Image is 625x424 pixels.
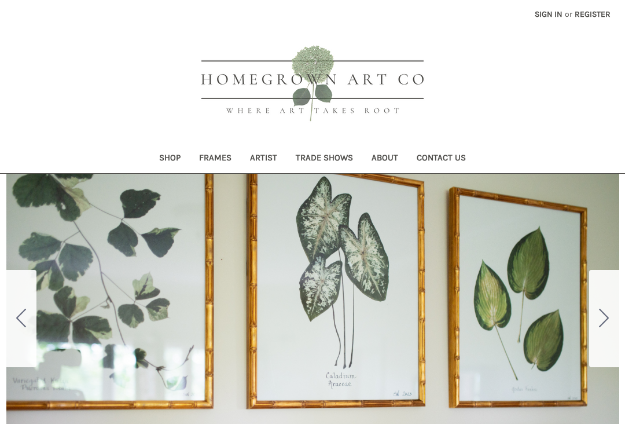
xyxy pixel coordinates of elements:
[286,145,362,173] a: Trade Shows
[362,145,407,173] a: About
[6,270,36,367] button: Go to slide 4
[407,145,475,173] a: Contact Us
[589,270,619,367] button: Go to slide 1
[564,8,573,20] span: or
[182,32,443,137] img: HOMEGROWN ART CO
[190,145,241,173] a: Frames
[150,145,190,173] a: Shop
[241,145,286,173] a: Artist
